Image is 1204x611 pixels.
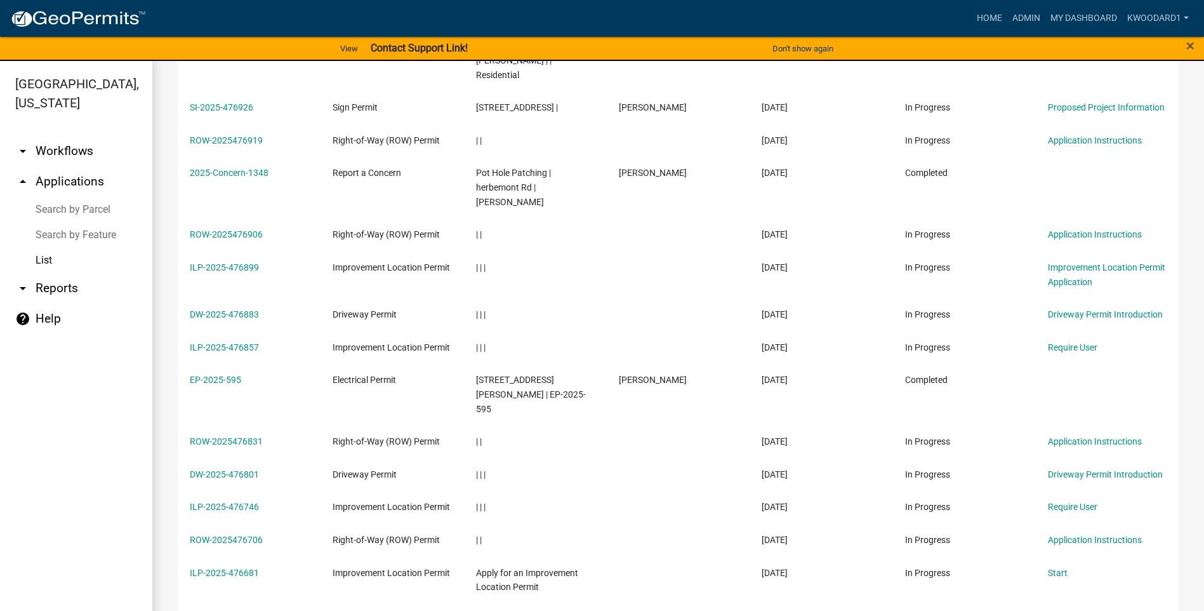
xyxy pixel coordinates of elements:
a: Application Instructions [1048,535,1142,545]
span: Pot Hole Patching | herbemont Rd | George Boicourt [476,168,551,207]
a: My Dashboard [1045,6,1122,30]
span: 09/11/2025 [762,135,788,145]
span: In Progress [905,436,950,446]
a: Improvement Location Permit Application [1048,262,1165,287]
span: Report a Concern [333,168,401,178]
button: Close [1186,38,1194,53]
span: | | | [476,262,486,272]
span: | | | [476,342,486,352]
a: Driveway Permit Introduction [1048,469,1163,480]
span: | | [476,135,482,145]
span: Driveway Permit [333,469,397,480]
i: arrow_drop_down [15,281,30,296]
a: Start [1048,568,1068,578]
a: EP-2025-595 [190,375,241,385]
a: View [335,38,363,59]
a: Application Instructions [1048,135,1142,145]
a: ROW-2025476831 [190,436,263,446]
span: Electrical Permit [333,375,396,385]
span: 09/11/2025 [762,102,788,112]
a: ILP-2025-476681 [190,568,259,578]
span: Driveway Permit [333,309,397,319]
a: SI-2025-476926 [190,102,253,112]
span: 09/10/2025 [762,469,788,480]
a: Home [972,6,1007,30]
a: Require User [1048,342,1097,352]
span: × [1186,37,1194,55]
i: arrow_drop_down [15,144,30,159]
a: Proposed Project Information [1048,102,1165,112]
span: In Progress [905,342,950,352]
a: Application Instructions [1048,436,1142,446]
span: In Progress [905,309,950,319]
span: Completed [905,168,948,178]
span: Right-of-Way (ROW) Permit [333,135,440,145]
span: 3355 CENTENNIAL RD | [476,102,558,112]
span: 09/10/2025 [762,375,788,385]
a: ROW-2025476919 [190,135,263,145]
span: 09/10/2025 [762,535,788,545]
span: Improvement Location Permit [333,342,450,352]
span: | | [476,229,482,239]
span: In Progress [905,568,950,578]
span: 09/11/2025 [762,168,788,178]
span: | | | [476,469,486,480]
a: DW-2025-476801 [190,469,259,480]
span: Right-of-Way (ROW) Permit [333,535,440,545]
span: | | | [476,309,486,319]
span: In Progress [905,502,950,512]
a: ILP-2025-476857 [190,342,259,352]
span: 5527 BRUMMETT RD | EP-2025-595 [476,375,586,414]
span: | | | [476,502,486,512]
span: In Progress [905,535,950,545]
a: Driveway Permit Introduction [1048,309,1163,319]
span: | | [476,535,482,545]
span: Right-of-Way (ROW) Permit [333,436,440,446]
span: 09/10/2025 [762,342,788,352]
span: In Progress [905,102,950,112]
a: ROW-2025476706 [190,535,263,545]
span: Right-of-Way (ROW) Permit [333,229,440,239]
a: Require User [1048,502,1097,512]
span: 09/11/2025 [762,262,788,272]
span: blake [619,375,687,385]
span: Autumn Yang [619,102,687,112]
button: Don't show again [767,38,838,59]
a: ROW-2025476906 [190,229,263,239]
span: 09/10/2025 [762,502,788,512]
a: ILP-2025-476746 [190,502,259,512]
span: Apply for an Improvement Location Permit [476,568,578,593]
span: Charlie Wilson [619,168,687,178]
span: Improvement Location Permit [333,502,450,512]
i: arrow_drop_up [15,174,30,189]
a: 2025-Concern-1348 [190,168,268,178]
span: Improvement Location Permit [333,568,450,578]
a: DW-2025-476883 [190,309,259,319]
a: ILP-2025-476899 [190,262,259,272]
span: In Progress [905,229,950,239]
strong: Contact Support Link! [371,42,468,54]
span: 09/11/2025 [762,309,788,319]
span: Improvement Location Permit [333,262,450,272]
span: 09/10/2025 [762,436,788,446]
span: In Progress [905,262,950,272]
a: kwoodard1 [1122,6,1194,30]
i: help [15,311,30,326]
span: In Progress [905,135,950,145]
a: Application Instructions [1048,229,1142,239]
span: 09/11/2025 [762,229,788,239]
span: In Progress [905,469,950,480]
span: Completed [905,375,948,385]
span: Sign Permit [333,102,378,112]
span: | | [476,436,482,446]
span: 09/10/2025 [762,568,788,578]
a: Admin [1007,6,1045,30]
